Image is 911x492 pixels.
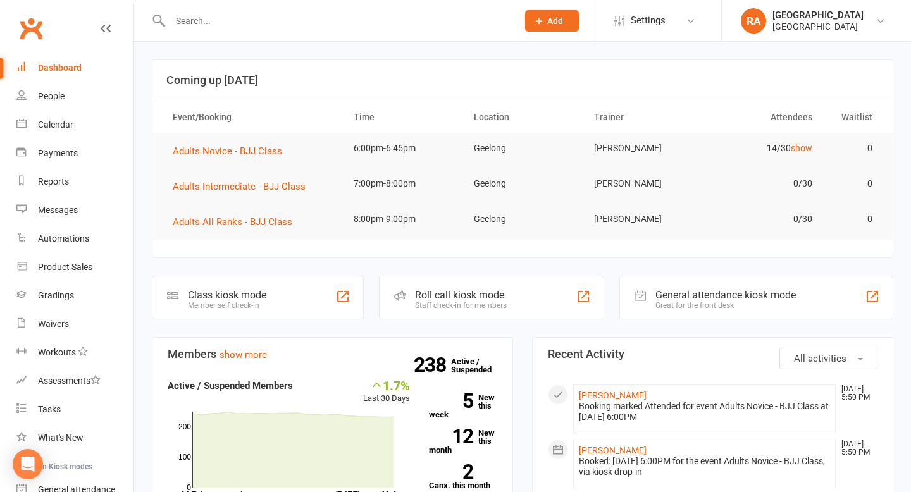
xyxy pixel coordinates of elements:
[462,169,583,199] td: Geelong
[161,101,342,133] th: Event/Booking
[166,74,879,87] h3: Coming up [DATE]
[631,6,666,35] span: Settings
[703,204,823,234] td: 0/30
[525,10,579,32] button: Add
[429,462,473,481] strong: 2
[741,8,766,34] div: RA
[38,233,89,243] div: Automations
[38,376,101,386] div: Assessments
[13,449,43,479] div: Open Intercom Messenger
[363,378,410,392] div: 1.7%
[168,380,293,391] strong: Active / Suspended Members
[824,204,884,234] td: 0
[824,101,884,133] th: Waitlist
[16,111,133,139] a: Calendar
[824,169,884,199] td: 0
[342,101,462,133] th: Time
[824,133,884,163] td: 0
[173,216,292,228] span: Adults All Ranks - BJJ Class
[415,289,507,301] div: Roll call kiosk mode
[462,101,583,133] th: Location
[414,355,451,374] strong: 238
[415,301,507,310] div: Staff check-in for members
[548,348,877,360] h3: Recent Activity
[173,145,282,157] span: Adults Novice - BJJ Class
[835,385,877,402] time: [DATE] 5:50 PM
[220,349,267,360] a: show more
[429,464,497,489] a: 2Canx. this month
[188,301,266,310] div: Member self check-in
[583,204,703,234] td: [PERSON_NAME]
[38,63,82,73] div: Dashboard
[38,91,65,101] div: People
[16,168,133,196] a: Reports
[173,144,291,159] button: Adults Novice - BJJ Class
[655,289,796,301] div: General attendance kiosk mode
[16,253,133,281] a: Product Sales
[38,205,78,215] div: Messages
[16,196,133,224] a: Messages
[429,429,497,454] a: 12New this month
[462,133,583,163] td: Geelong
[583,101,703,133] th: Trainer
[579,456,830,477] div: Booked: [DATE] 6:00PM for the event Adults Novice - BJJ Class, via kiosk drop-in
[38,262,92,272] div: Product Sales
[38,347,76,357] div: Workouts
[16,139,133,168] a: Payments
[38,176,69,187] div: Reports
[703,133,823,163] td: 14/30
[462,204,583,234] td: Geelong
[15,13,47,44] a: Clubworx
[429,391,473,410] strong: 5
[38,290,74,300] div: Gradings
[188,289,266,301] div: Class kiosk mode
[772,9,864,21] div: [GEOGRAPHIC_DATA]
[342,133,462,163] td: 6:00pm-6:45pm
[429,393,497,419] a: 5New this week
[16,310,133,338] a: Waivers
[16,424,133,452] a: What's New
[583,133,703,163] td: [PERSON_NAME]
[547,16,563,26] span: Add
[703,101,823,133] th: Attendees
[38,433,84,443] div: What's New
[772,21,864,32] div: [GEOGRAPHIC_DATA]
[173,181,306,192] span: Adults Intermediate - BJJ Class
[173,179,314,194] button: Adults Intermediate - BJJ Class
[579,390,647,400] a: [PERSON_NAME]
[16,395,133,424] a: Tasks
[429,427,473,446] strong: 12
[16,54,133,82] a: Dashboard
[16,367,133,395] a: Assessments
[38,319,69,329] div: Waivers
[835,440,877,457] time: [DATE] 5:50 PM
[16,224,133,253] a: Automations
[363,378,410,405] div: Last 30 Days
[166,12,509,30] input: Search...
[16,281,133,310] a: Gradings
[342,204,462,234] td: 8:00pm-9:00pm
[655,301,796,310] div: Great for the front desk
[583,169,703,199] td: [PERSON_NAME]
[342,169,462,199] td: 7:00pm-8:00pm
[791,143,812,153] a: show
[38,120,73,130] div: Calendar
[451,348,507,383] a: 238Active / Suspended
[38,148,78,158] div: Payments
[794,353,846,364] span: All activities
[38,404,61,414] div: Tasks
[173,214,301,230] button: Adults All Ranks - BJJ Class
[579,401,830,422] div: Booking marked Attended for event Adults Novice - BJJ Class at [DATE] 6:00PM
[579,445,647,455] a: [PERSON_NAME]
[168,348,497,360] h3: Members
[16,338,133,367] a: Workouts
[779,348,877,369] button: All activities
[703,169,823,199] td: 0/30
[16,82,133,111] a: People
